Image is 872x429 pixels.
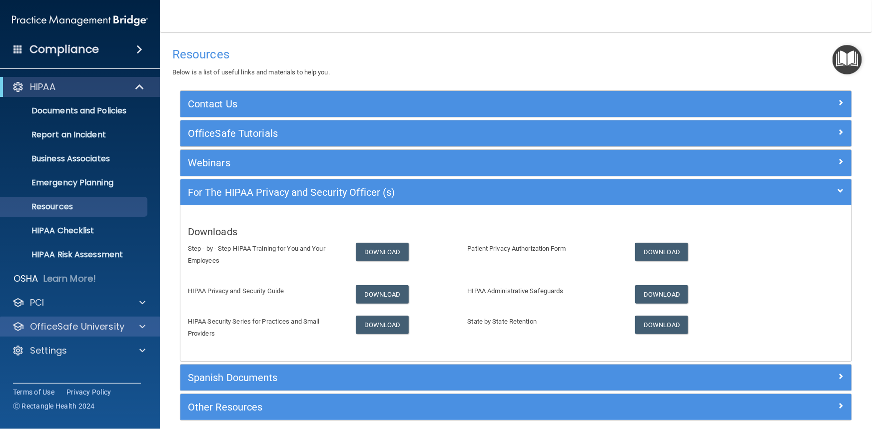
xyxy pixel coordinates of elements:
a: Webinars [188,155,844,171]
p: HIPAA Administrative Safeguards [468,285,621,297]
a: Other Resources [188,399,844,415]
h5: Webinars [188,157,676,168]
p: Learn More! [43,273,96,285]
h5: For The HIPAA Privacy and Security Officer (s) [188,187,676,198]
span: Below is a list of useful links and materials to help you. [172,68,330,76]
p: Resources [6,202,143,212]
a: Download [635,285,688,304]
p: HIPAA Security Series for Practices and Small Providers [188,316,341,340]
h4: Resources [172,48,860,61]
p: HIPAA Risk Assessment [6,250,143,260]
p: HIPAA Privacy and Security Guide [188,285,341,297]
h5: OfficeSafe Tutorials [188,128,676,139]
h5: Contact Us [188,98,676,109]
h5: Spanish Documents [188,372,676,383]
button: Open Resource Center [833,45,862,74]
p: Report an Incident [6,130,143,140]
a: Settings [12,345,145,357]
p: State by State Retention [468,316,621,328]
p: HIPAA [30,81,55,93]
a: OfficeSafe University [12,321,145,333]
a: Download [356,285,409,304]
a: Download [356,316,409,334]
p: OfficeSafe University [30,321,124,333]
a: Download [635,316,688,334]
p: PCI [30,297,44,309]
a: PCI [12,297,145,309]
h5: Downloads [188,226,844,237]
a: Spanish Documents [188,370,844,386]
a: Privacy Policy [66,387,111,397]
a: For The HIPAA Privacy and Security Officer (s) [188,184,844,200]
a: Download [635,243,688,261]
h4: Compliance [29,42,99,56]
a: Download [356,243,409,261]
a: Contact Us [188,96,844,112]
p: Business Associates [6,154,143,164]
a: OfficeSafe Tutorials [188,125,844,141]
p: Step - by - Step HIPAA Training for You and Your Employees [188,243,341,267]
span: Ⓒ Rectangle Health 2024 [13,401,95,411]
p: Emergency Planning [6,178,143,188]
p: OSHA [13,273,38,285]
p: Documents and Policies [6,106,143,116]
a: Terms of Use [13,387,54,397]
a: HIPAA [12,81,145,93]
p: HIPAA Checklist [6,226,143,236]
p: Settings [30,345,67,357]
p: Patient Privacy Authorization Form [468,243,621,255]
h5: Other Resources [188,402,676,413]
img: PMB logo [12,10,148,30]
